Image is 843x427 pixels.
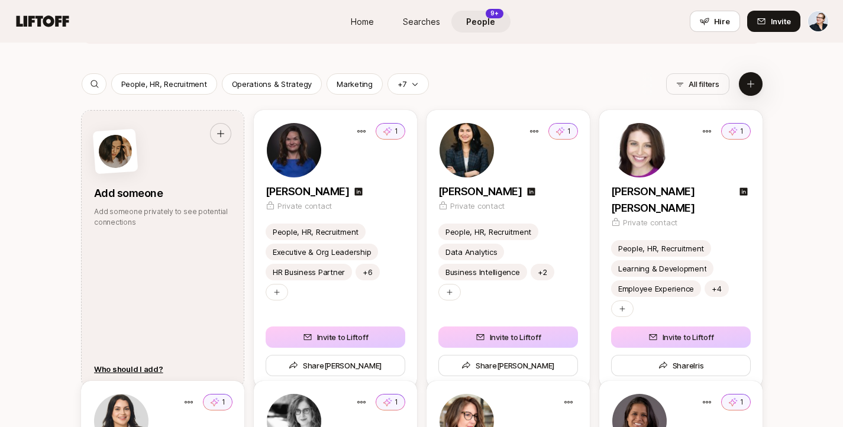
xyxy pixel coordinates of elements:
[98,134,133,169] img: woman-with-black-hair.jpg
[548,123,578,140] button: 1
[121,78,207,90] p: People, HR, Recruitment
[740,397,744,407] p: 1
[690,11,740,32] button: Hire
[490,9,499,18] p: 9+
[376,394,405,410] button: 1
[273,226,358,238] p: People, HR, Recruitment
[712,283,721,295] p: +4
[450,200,505,212] p: Private contact
[445,246,497,258] p: Data Analytics
[427,110,590,388] a: 1[PERSON_NAME]Private contactPeople, HR, RecruitmentData AnalyticsBusiness Intelligence+2Invite t...
[623,216,677,228] p: Private contact
[714,15,730,27] span: Hire
[392,11,451,33] a: Searches
[266,326,405,348] button: Invite to Liftoff
[288,360,382,371] span: Share [PERSON_NAME]
[611,326,751,348] button: Invite to Liftoff
[658,360,703,371] span: Share Iris
[438,326,578,348] button: Invite to Liftoff
[445,226,531,238] p: People, HR, Recruitment
[395,397,398,407] p: 1
[277,200,332,212] p: Private contact
[94,185,231,202] p: Add someone
[618,242,704,254] p: People, HR, Recruitment
[267,123,321,177] img: 31457ce9_b837_42f1_abba_7cbd5ea80f7b.jpg
[232,78,312,90] p: Operations & Strategy
[537,266,547,278] p: +2
[618,263,706,274] p: Learning & Development
[740,126,744,137] p: 1
[808,11,829,32] button: Stela Lupushor
[747,11,800,32] button: Invite
[395,126,398,137] p: 1
[273,266,345,278] p: HR Business Partner
[438,183,522,200] p: [PERSON_NAME]
[376,123,405,140] button: 1
[466,15,495,28] span: People
[808,11,828,31] img: Stela Lupushor
[666,73,729,95] button: All filters
[611,355,751,376] button: ShareIris
[611,183,734,216] p: [PERSON_NAME] [PERSON_NAME]
[266,355,405,376] button: Share[PERSON_NAME]
[438,355,578,376] button: Share[PERSON_NAME]
[363,266,372,278] p: +6
[273,246,371,258] p: Executive & Org Leadership
[440,123,494,177] img: 05e0ec5d_13e5_432c_874d_9ef3354745f4.jpg
[721,394,751,410] button: 1
[721,123,751,140] button: 1
[403,15,440,28] span: Searches
[222,397,225,407] p: 1
[618,283,694,295] p: Employee Experience
[451,11,511,33] a: People9+
[461,360,554,371] span: Share [PERSON_NAME]
[94,206,231,228] p: Add someone privately to see potential connections
[398,78,406,90] p: +7
[567,126,571,137] p: 1
[254,110,417,388] a: 1[PERSON_NAME]Private contactPeople, HR, RecruitmentExecutive & Org LeadershipHR Business Partner...
[203,394,232,410] button: 1
[387,73,429,95] button: +7
[612,123,667,177] img: f9cd84d1_4b46_4511_a2f9_21e990539880.jpg
[337,78,373,90] p: Marketing
[599,110,763,388] a: 1[PERSON_NAME] [PERSON_NAME]Private contactPeople, HR, RecruitmentLearning & DevelopmentEmployee ...
[771,15,791,27] span: Invite
[94,363,163,375] div: Who should I add?
[351,15,374,28] span: Home
[266,183,349,200] p: [PERSON_NAME]
[445,266,520,278] p: Business Intelligence
[333,11,392,33] a: Home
